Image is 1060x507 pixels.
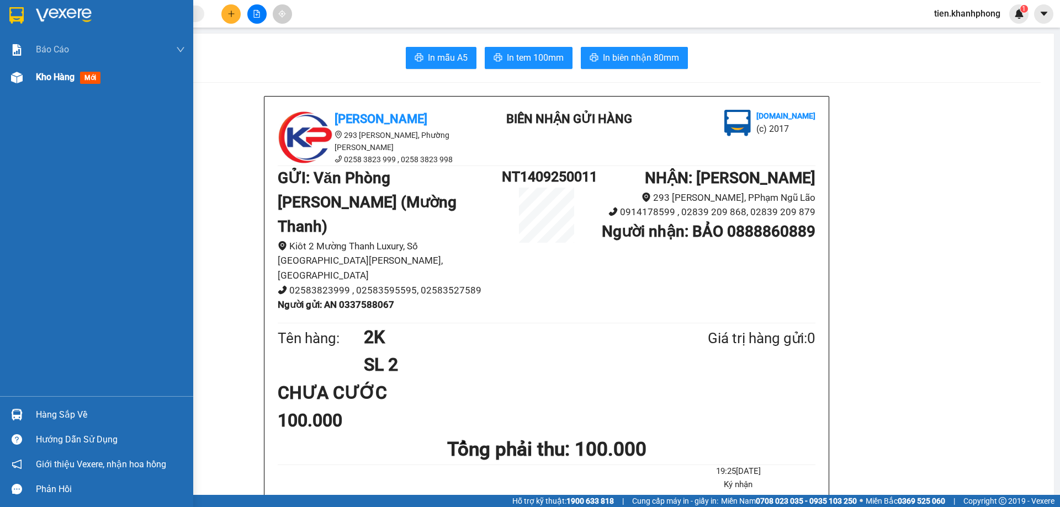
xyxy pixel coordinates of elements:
[278,239,502,283] li: Kiôt 2 Mường Thanh Luxury, Số [GEOGRAPHIC_DATA][PERSON_NAME], [GEOGRAPHIC_DATA]
[278,283,502,298] li: 02583823999 , 02583595595, 02583527589
[506,112,632,126] b: BIÊN NHẬN GỬI HÀNG
[80,72,100,84] span: mới
[756,122,815,136] li: (c) 2017
[925,7,1009,20] span: tien.khanhphong
[278,379,455,435] div: CHƯA CƯỚC 100.000
[603,51,679,65] span: In biên nhận 80mm
[253,10,261,18] span: file-add
[14,71,62,123] b: [PERSON_NAME]
[632,495,718,507] span: Cung cấp máy in - giấy in:
[724,110,751,136] img: logo.jpg
[756,497,857,505] strong: 0708 023 035 - 0935 103 250
[335,112,427,126] b: [PERSON_NAME]
[1039,9,1049,19] span: caret-down
[1034,4,1053,24] button: caret-down
[120,14,146,40] img: logo.jpg
[721,495,857,507] span: Miền Nam
[1022,5,1026,13] span: 1
[36,42,69,56] span: Báo cáo
[36,457,166,471] span: Giới thiệu Vexere, nhận hoa hồng
[278,153,476,166] li: 0258 3823 999 , 0258 3823 998
[278,169,457,236] b: GỬI : Văn Phòng [PERSON_NAME] (Mường Thanh)
[36,407,185,423] div: Hàng sắp về
[278,434,815,465] h1: Tổng phải thu: 100.000
[494,53,502,63] span: printer
[1020,5,1028,13] sup: 1
[566,497,614,505] strong: 1900 633 818
[608,207,618,216] span: phone
[999,497,1006,505] span: copyright
[953,495,955,507] span: |
[661,465,815,478] li: 19:25[DATE]
[602,222,815,241] b: Người nhận : BẢO 0888860889
[512,495,614,507] span: Hỗ trợ kỹ thuật:
[1014,9,1024,19] img: icon-new-feature
[485,47,573,69] button: printerIn tem 100mm
[93,52,152,66] li: (c) 2017
[278,299,394,310] b: Người gửi : AN 0337588067
[642,193,651,202] span: environment
[36,481,185,498] div: Phản hồi
[93,42,152,51] b: [DOMAIN_NAME]
[278,241,287,250] span: environment
[591,190,815,205] li: 293 [PERSON_NAME], PPhạm Ngũ Lão
[14,14,69,69] img: logo.jpg
[278,110,333,165] img: logo.jpg
[278,285,287,295] span: phone
[654,327,815,350] div: Giá trị hàng gửi: 0
[11,409,23,420] img: warehouse-icon
[12,434,22,445] span: question-circle
[756,111,815,120] b: [DOMAIN_NAME]
[36,431,185,448] div: Hướng dẫn sử dụng
[661,478,815,492] li: Ký nhận
[9,7,24,24] img: logo-vxr
[278,327,364,350] div: Tên hàng:
[406,47,476,69] button: printerIn mẫu A5
[645,169,815,187] b: NHẬN : [PERSON_NAME]
[898,497,945,505] strong: 0369 525 060
[507,51,564,65] span: In tem 100mm
[590,53,598,63] span: printer
[581,47,688,69] button: printerIn biên nhận 80mm
[860,499,863,503] span: ⚪️
[71,16,106,87] b: BIÊN NHẬN GỬI HÀNG
[364,351,654,378] h1: SL 2
[12,484,22,494] span: message
[278,10,286,18] span: aim
[227,10,235,18] span: plus
[12,459,22,469] span: notification
[502,166,591,188] h1: NT1409250011
[364,323,654,351] h1: 2K
[273,4,292,24] button: aim
[622,495,624,507] span: |
[335,131,342,138] span: environment
[428,51,468,65] span: In mẫu A5
[335,155,342,163] span: phone
[11,44,23,56] img: solution-icon
[591,205,815,220] li: 0914178599 , 02839 209 868, 02839 209 879
[247,4,267,24] button: file-add
[176,45,185,54] span: down
[415,53,423,63] span: printer
[866,495,945,507] span: Miền Bắc
[278,129,476,153] li: 293 [PERSON_NAME], Phường [PERSON_NAME]
[36,72,75,82] span: Kho hàng
[221,4,241,24] button: plus
[11,72,23,83] img: warehouse-icon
